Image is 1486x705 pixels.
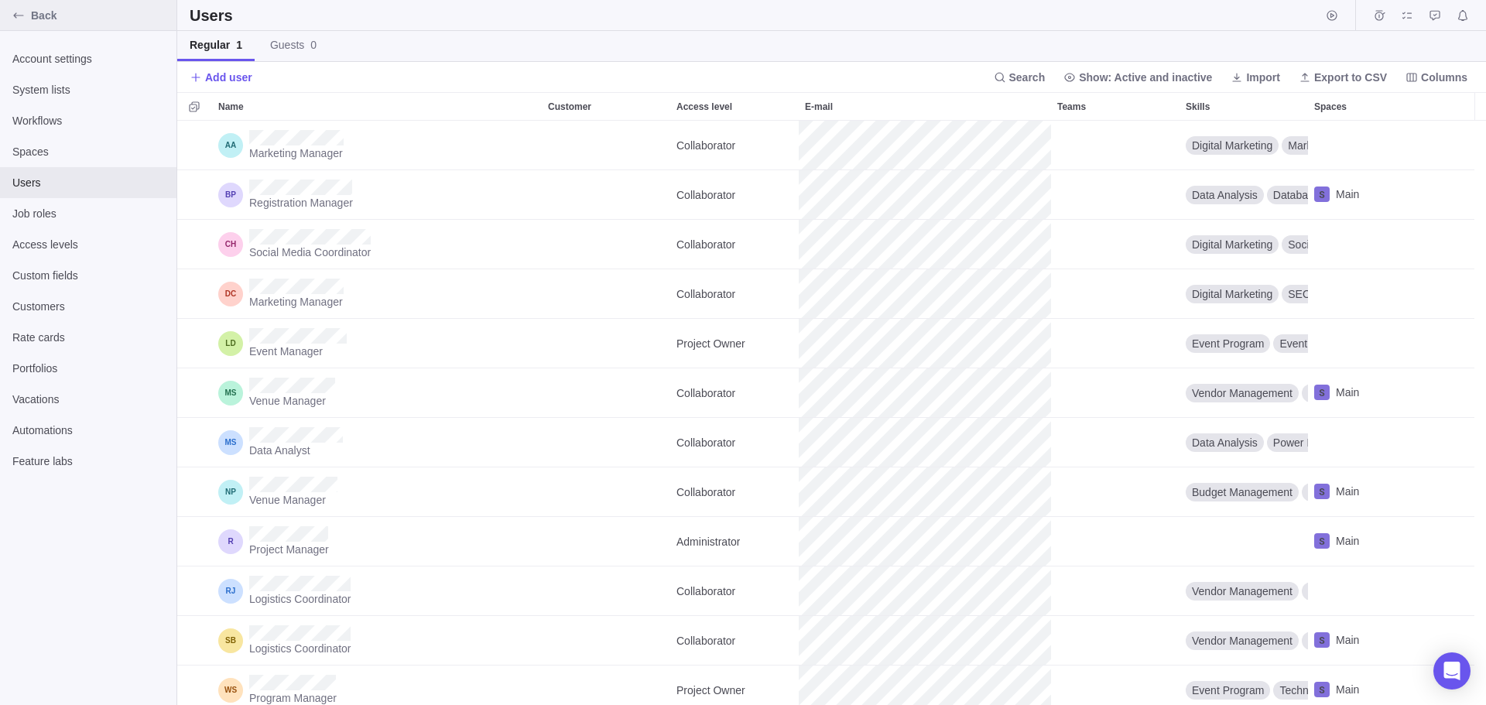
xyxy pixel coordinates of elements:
[670,269,799,319] div: Access level
[190,5,236,26] h2: Users
[1180,566,1308,615] div: Vendor Management, Budget Management, Supply Chain Management, WMS, ERP
[1180,220,1308,269] div: Skills
[670,616,799,665] div: Collaborator
[212,93,542,120] div: Name
[1308,368,1436,418] div: Spaces
[542,93,670,120] div: Customer
[212,616,542,666] div: Name
[1051,517,1180,566] div: Teams
[1279,683,1430,698] span: Technology Requirements Plan
[1079,70,1212,85] span: Show: Active and inactive
[670,517,799,566] div: Access level
[1180,368,1308,417] div: Vendor Management, Budget Management, Venue Selection, Venue Operations, Safety and Compliance
[799,319,1051,368] div: E-mail
[1186,99,1210,115] span: Skills
[258,31,329,61] a: Guests0
[670,467,799,516] div: Collaborator
[1308,418,1436,467] div: Spaces
[12,392,164,407] span: Vacations
[670,220,799,269] div: Collaborator
[542,418,670,467] div: Customer
[1051,616,1180,666] div: Teams
[249,145,344,161] span: Marketing Manager
[676,484,735,500] span: Collaborator
[799,93,1051,120] div: E-mail
[1336,385,1359,400] span: Main
[670,467,799,517] div: Access level
[676,385,735,401] span: Collaborator
[670,418,799,467] div: Collaborator
[1051,418,1180,467] div: Teams
[1051,121,1180,170] div: Teams
[1180,368,1308,418] div: Skills
[1308,368,1436,417] div: Main
[249,641,351,656] span: Logistics Coordinator
[212,269,542,319] div: Name
[1308,220,1436,269] div: Spaces
[1321,5,1343,26] span: Start timer
[1314,70,1387,85] span: Export to CSV
[1192,435,1258,450] span: Data Analysis
[1308,269,1436,319] div: Spaces
[542,517,670,566] div: Customer
[1308,517,1436,566] div: Main
[212,220,542,269] div: Name
[1180,566,1308,616] div: Skills
[799,566,1051,616] div: E-mail
[205,70,252,85] span: Add user
[190,37,242,53] span: Regular
[542,467,670,517] div: Customer
[676,237,735,252] span: Collaborator
[1180,517,1308,566] div: Skills
[805,99,833,115] span: E-mail
[542,220,670,269] div: Customer
[1368,5,1390,26] span: Time logs
[212,121,542,170] div: Name
[12,175,164,190] span: Users
[1273,187,1386,203] span: Database Management
[542,170,670,220] div: Customer
[1452,5,1474,26] span: Notifications
[1192,385,1293,401] span: Vendor Management
[212,517,542,566] div: Name
[1279,336,1410,351] span: Event Performance Metrics
[799,269,1051,319] div: E-mail
[799,121,1051,170] div: E-mail
[676,584,735,599] span: Collaborator
[12,237,164,252] span: Access levels
[670,319,799,368] div: Access level
[1051,93,1180,120] div: Teams
[190,67,252,88] span: Add user
[177,121,1486,705] div: grid
[1336,187,1359,202] span: Main
[799,517,1051,566] div: E-mail
[1180,319,1308,368] div: Skills
[12,144,164,159] span: Spaces
[1308,319,1436,368] div: Spaces
[1308,121,1436,170] div: Spaces
[236,39,242,51] span: 1
[670,368,799,418] div: Access level
[212,566,542,616] div: Name
[1308,170,1436,220] div: Spaces
[1192,237,1272,252] span: Digital Marketing
[249,542,329,557] span: Project Manager
[1396,5,1418,26] span: My assignments
[676,683,745,698] span: Project Owner
[1399,67,1474,88] span: Columns
[1180,319,1308,368] div: Event Program, Event Performance Metrics, Post-Event Evaluation
[1051,170,1180,220] div: Teams
[1314,99,1347,115] span: Spaces
[12,51,164,67] span: Account settings
[212,368,542,418] div: Name
[676,99,732,115] span: Access level
[249,393,335,409] span: Venue Manager
[1308,170,1436,219] div: Main
[670,418,799,467] div: Access level
[12,299,164,314] span: Customers
[1192,633,1293,649] span: Vendor Management
[676,633,735,649] span: Collaborator
[12,268,164,283] span: Custom fields
[310,39,317,51] span: 0
[799,467,1051,517] div: E-mail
